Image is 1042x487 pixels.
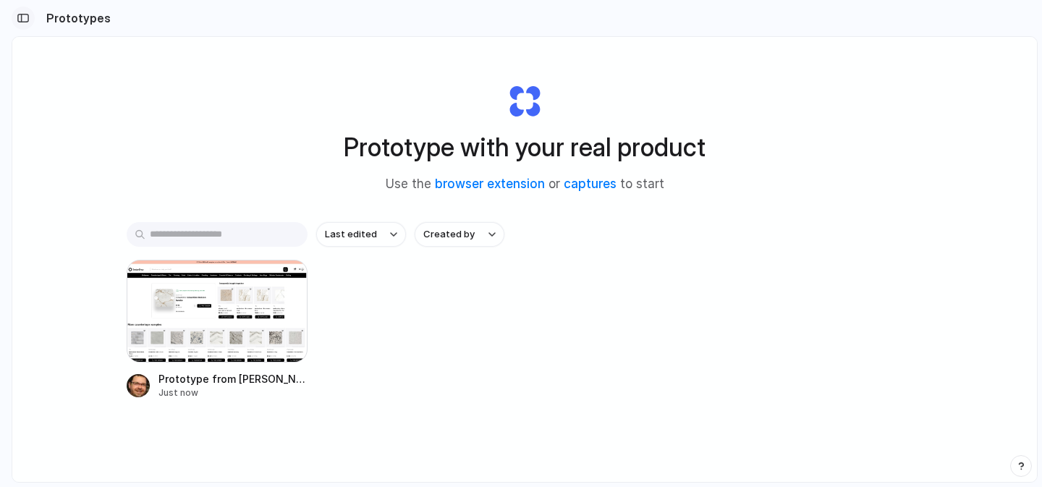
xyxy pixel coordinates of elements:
[415,222,504,247] button: Created by
[564,177,617,191] a: captures
[386,175,664,194] span: Use the or to start
[423,227,475,242] span: Created by
[435,177,545,191] a: browser extension
[316,222,406,247] button: Last edited
[325,227,377,242] span: Last edited
[127,260,308,399] a: Prototype from Cosentino Dekton Awake SlabPrototype from [PERSON_NAME] Dekton Awake SlabJust now
[158,371,308,386] span: Prototype from [PERSON_NAME] Dekton Awake Slab
[41,9,111,27] h2: Prototypes
[344,128,706,166] h1: Prototype with your real product
[158,386,308,399] div: Just now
